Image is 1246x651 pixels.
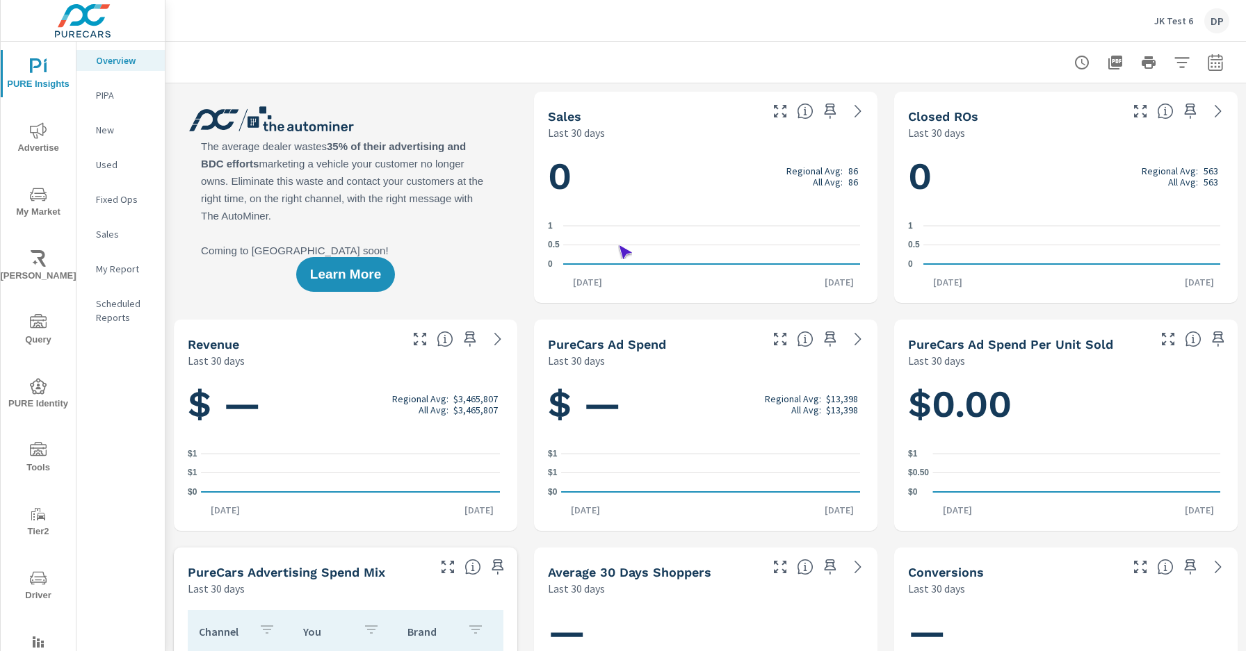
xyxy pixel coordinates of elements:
h5: Revenue [188,337,239,352]
p: Regional Avg: [392,393,448,404]
text: $1 [548,468,558,478]
text: 1 [548,221,553,231]
p: [DATE] [1175,275,1224,289]
p: JK Test 6 [1154,15,1193,27]
p: Brand [407,625,456,638]
span: Advertise [5,122,72,156]
span: Save this to your personalized report [1179,556,1201,578]
p: [DATE] [933,503,982,517]
button: "Export Report to PDF" [1101,49,1129,76]
p: Used [96,158,154,172]
button: Make Fullscreen [437,556,459,578]
p: Regional Avg: [1142,165,1198,176]
span: Total cost of media for all PureCars channels for the selected dealership group over the selected... [797,331,814,347]
span: Save this to your personalized report [459,328,481,350]
span: Save this to your personalized report [487,556,509,578]
h5: Sales [548,109,581,124]
div: Used [76,154,165,175]
text: $0.50 [908,468,929,478]
text: $0 [548,487,558,497]
h5: Average 30 Days Shoppers [548,565,711,579]
p: [DATE] [561,503,610,517]
button: Print Report [1135,49,1163,76]
p: All Avg: [791,404,821,415]
p: All Avg: [813,176,843,188]
span: My Market [5,186,72,220]
h1: 0 [548,153,864,200]
div: Sales [76,224,165,245]
text: $1 [548,449,558,459]
a: See more details in report [847,556,869,578]
p: Overview [96,53,154,67]
h1: $0.00 [908,381,1224,428]
a: See more details in report [487,328,509,350]
button: Make Fullscreen [1129,556,1151,578]
h1: $ — [548,381,864,428]
p: All Avg: [1168,176,1198,188]
text: 0 [908,259,913,269]
p: 86 [848,176,858,188]
text: $1 [188,449,197,459]
text: $0 [908,487,918,497]
p: Last 30 days [548,124,605,141]
h5: Conversions [908,565,984,579]
span: Save this to your personalized report [819,100,841,122]
div: DP [1204,8,1229,33]
span: Number of vehicles sold by the dealership over the selected date range. [Source: This data is sou... [797,103,814,120]
p: $13,398 [826,404,858,415]
p: Last 30 days [908,580,965,597]
span: A rolling 30 day total of daily Shoppers on the dealership website, averaged over the selected da... [797,559,814,575]
span: This table looks at how you compare to the amount of budget you spend per channel as opposed to y... [464,559,481,575]
a: See more details in report [1207,100,1229,122]
button: Make Fullscreen [1157,328,1179,350]
button: Make Fullscreen [1129,100,1151,122]
p: Last 30 days [908,124,965,141]
h1: $ — [188,381,503,428]
p: Fixed Ops [96,192,154,206]
button: Make Fullscreen [769,100,791,122]
div: Fixed Ops [76,189,165,210]
p: $3,465,807 [453,393,498,404]
button: Learn More [296,257,395,292]
p: New [96,123,154,137]
button: Make Fullscreen [769,328,791,350]
span: Save this to your personalized report [819,556,841,578]
p: You [303,625,352,638]
h5: PureCars Advertising Spend Mix [188,565,385,579]
text: 1 [908,221,913,231]
span: PURE Insights [5,58,72,92]
a: See more details in report [847,328,869,350]
span: Query [5,314,72,348]
span: Total sales revenue over the selected date range. [Source: This data is sourced from the dealer’s... [437,331,453,347]
a: See more details in report [1207,556,1229,578]
p: Last 30 days [188,352,245,369]
button: Select Date Range [1201,49,1229,76]
span: Save this to your personalized report [1179,100,1201,122]
span: Tier2 [5,506,72,540]
span: Learn More [310,268,381,281]
h5: Closed ROs [908,109,978,124]
button: Apply Filters [1168,49,1196,76]
h1: 0 [908,153,1224,200]
div: PIPA [76,85,165,106]
button: Make Fullscreen [769,556,791,578]
text: 0 [548,259,553,269]
span: The number of dealer-specified goals completed by a visitor. [Source: This data is provided by th... [1157,559,1174,575]
span: [PERSON_NAME] [5,250,72,284]
p: 86 [848,165,858,176]
p: $13,398 [826,393,858,404]
span: Driver [5,570,72,604]
text: 0.5 [908,240,920,250]
p: [DATE] [815,503,864,517]
p: Last 30 days [908,352,965,369]
text: $1 [908,449,918,459]
p: [DATE] [923,275,972,289]
h5: PureCars Ad Spend Per Unit Sold [908,337,1113,352]
text: $0 [188,487,197,497]
p: [DATE] [563,275,612,289]
text: $1 [188,468,197,478]
p: Sales [96,227,154,241]
p: My Report [96,262,154,276]
p: [DATE] [1175,503,1224,517]
div: New [76,120,165,140]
